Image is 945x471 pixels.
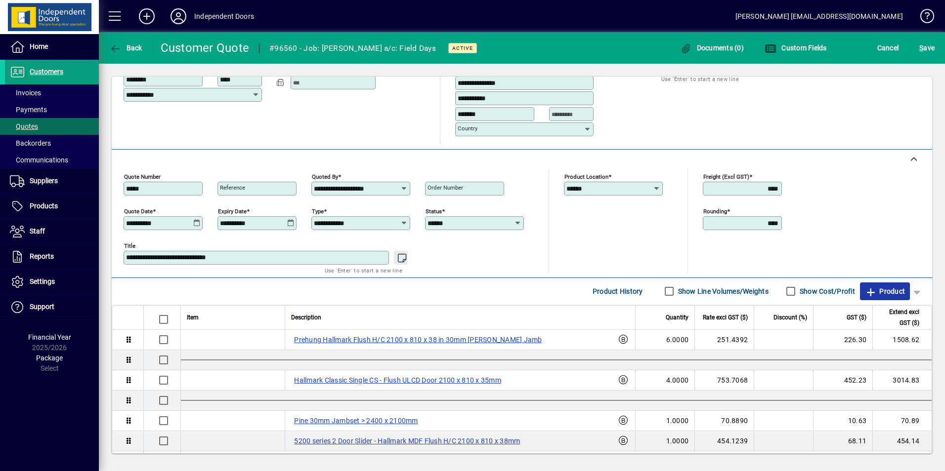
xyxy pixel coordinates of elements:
span: Documents (0) [680,44,744,52]
span: Financial Year [28,333,71,341]
td: 452.23 [813,370,872,391]
span: Customers [30,68,63,76]
app-page-header-button: Back [99,39,153,57]
span: Suppliers [30,177,58,185]
mat-hint: Use 'Enter' to start a new line [325,265,402,276]
mat-label: Product location [564,173,608,180]
span: Settings [30,277,55,285]
label: 5200 series 2 Door Slider - Hallmark MDF Flush H/C 2100 x 810 x 38mm [291,435,523,447]
td: 70.89 [872,411,932,431]
mat-label: Quote date [124,207,153,214]
a: Suppliers [5,169,99,194]
span: S [919,44,923,52]
span: Package [36,354,63,362]
span: Staff [30,227,45,235]
mat-label: Status [426,207,442,214]
a: Reports [5,244,99,269]
span: Communications [10,156,68,164]
button: Add [131,7,163,25]
td: 226.30 [813,330,872,350]
span: Quantity [666,312,688,323]
mat-hint: Use 'Enter' to start a new line [661,73,739,84]
span: Backorders [10,139,51,147]
span: Reports [30,252,54,260]
a: Knowledge Base [913,2,933,34]
mat-label: Reference [220,184,245,191]
span: Invoices [10,89,41,97]
td: 3014.83 [872,370,932,391]
a: Communications [5,152,99,168]
a: Settings [5,270,99,294]
div: 251.4392 [701,335,748,345]
a: Staff [5,219,99,244]
td: 454.14 [872,431,932,451]
span: ave [919,40,935,56]
mat-label: Title [124,242,135,249]
span: Quotes [10,122,38,130]
div: 70.8890 [701,416,748,426]
mat-label: Type [312,207,324,214]
a: Support [5,295,99,319]
button: Cancel [875,39,902,57]
span: Rate excl GST ($) [703,312,748,323]
span: Product [865,283,905,299]
mat-label: Rounding [703,207,727,214]
span: Item [187,312,199,323]
label: Pine 30mm Jambset > 2400 x 2100mm [291,415,421,427]
button: Product [860,282,910,300]
div: 753.7068 [701,375,748,385]
a: Backorders [5,135,99,152]
span: Discount (%) [773,312,807,323]
span: GST ($) [847,312,866,323]
td: 68.11 [813,431,872,451]
a: Home [5,35,99,59]
mat-label: Quoted by [312,173,338,180]
mat-label: Quote number [124,173,161,180]
a: Payments [5,101,99,118]
span: 1.0000 [666,436,689,446]
div: [PERSON_NAME] [EMAIL_ADDRESS][DOMAIN_NAME] [735,8,903,24]
span: Custom Fields [765,44,827,52]
button: Back [107,39,145,57]
button: Custom Fields [762,39,829,57]
span: Cancel [877,40,899,56]
mat-label: Freight (excl GST) [703,173,749,180]
div: 454.1239 [701,436,748,446]
span: Payments [10,106,47,114]
span: Description [291,312,321,323]
mat-label: Order number [428,184,463,191]
label: Prehung Hallmark Flush H/C 2100 x 810 x 38 in 30mm [PERSON_NAME] Jamb [291,334,545,346]
mat-label: Expiry date [218,207,247,214]
a: Invoices [5,84,99,101]
button: Product History [589,282,647,300]
span: Extend excl GST ($) [879,307,919,328]
button: Save [917,39,937,57]
div: #96560 - Job: [PERSON_NAME] a/c: Field Days [269,40,436,56]
td: 1508.62 [872,330,932,350]
span: Active [452,45,473,51]
span: 6.0000 [666,335,689,345]
button: Profile [163,7,194,25]
button: Documents (0) [677,39,746,57]
div: Customer Quote [161,40,250,56]
span: 1.0000 [666,416,689,426]
span: 4.0000 [666,375,689,385]
span: Products [30,202,58,210]
label: Show Cost/Profit [798,286,855,296]
span: Product History [593,283,643,299]
span: Home [30,42,48,50]
a: Products [5,194,99,219]
td: 10.63 [813,411,872,431]
label: Hallmark Classic Single CS - Flush ULCD Door 2100 x 810 x 35mm [291,374,504,386]
label: Show Line Volumes/Weights [676,286,769,296]
a: Quotes [5,118,99,135]
span: Support [30,303,54,311]
span: Back [109,44,142,52]
mat-label: Country [458,125,477,132]
div: Independent Doors [194,8,254,24]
